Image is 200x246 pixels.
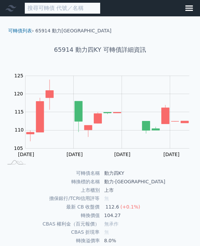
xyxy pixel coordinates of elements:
tspan: 115 [15,109,24,114]
td: 8.0% [100,236,198,245]
tspan: 105 [14,145,23,151]
td: 可轉債名稱 [3,169,100,178]
td: 最新 CB 收盤價 [3,203,100,211]
g: Chart [11,73,200,157]
span: 無 [104,229,109,235]
h1: 65914 動力四KY 可轉債詳細資訊 [3,45,197,55]
td: 104.27 [100,211,198,220]
td: 動力四KY [100,169,198,178]
td: 上市 [100,186,198,195]
li: 65914 動力[GEOGRAPHIC_DATA] [35,27,111,34]
tspan: 110 [15,127,24,133]
span: (+0.1%) [121,204,140,210]
tspan: 120 [14,91,23,96]
td: 上市櫃別 [3,186,100,195]
td: 轉換價值 [3,211,100,220]
tspan: [DATE] [114,152,130,157]
span: 無承作 [104,221,119,227]
input: 搜尋可轉債 代號／名稱 [24,2,101,14]
span: 無 [104,196,109,201]
td: 擔保銀行/TCRI信用評等 [3,194,100,203]
li: › [8,27,34,34]
a: 可轉債列表 [8,28,32,33]
td: 轉換溢價率 [3,236,100,245]
tspan: [DATE] [163,152,179,157]
td: 動力-[GEOGRAPHIC_DATA] [100,178,198,186]
tspan: [DATE] [67,152,83,157]
tspan: [DATE] [18,152,34,157]
div: 112.6 [104,203,121,211]
td: 轉換標的名稱 [3,178,100,186]
td: CBAS 折現率 [3,228,100,236]
tspan: 125 [14,73,23,78]
td: CBAS 權利金（百元報價） [3,220,100,228]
